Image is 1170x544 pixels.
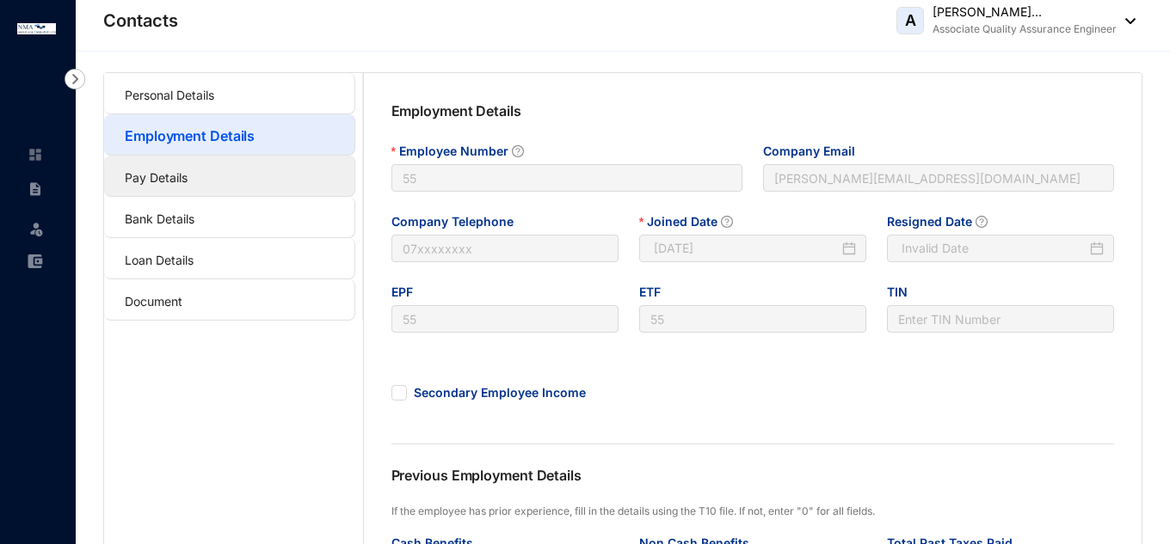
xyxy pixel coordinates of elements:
[65,69,85,89] img: nav-icon-right.af6afadce00d159da59955279c43614e.svg
[721,216,733,228] span: question-circle
[17,23,56,34] img: logo
[391,465,753,503] p: Previous Employment Details
[407,384,593,401] span: Secondary Employee Income
[639,212,745,231] label: Joined Date
[639,305,866,333] input: ETF
[125,127,255,144] a: Employment Details
[28,181,43,197] img: contract-unselected.99e2b2107c0a7dd48938.svg
[14,172,55,206] li: Contracts
[902,239,1087,258] input: Resigned Date
[976,216,988,228] span: question-circle
[933,3,1117,21] p: [PERSON_NAME]...
[125,211,194,226] a: Bank Details
[887,283,920,302] label: TIN
[763,164,1114,192] input: Company Email
[391,305,619,333] input: EPF
[887,212,1000,231] label: Resigned Date
[14,244,55,278] li: Expenses
[125,253,194,267] a: Loan Details
[28,147,43,162] img: home-unselected.a29eae3204392db15eaf.svg
[391,101,753,142] p: Employment Details
[391,212,526,231] label: Company Telephone
[639,283,673,302] label: ETF
[28,254,43,269] img: expense-unselected.2edcf0507c847f3e9e96.svg
[125,88,214,102] a: Personal Details
[887,305,1114,333] input: TIN
[14,138,55,172] li: Home
[125,294,182,309] a: Document
[763,142,867,161] label: Company Email
[391,164,742,192] input: Employee Number
[1117,18,1136,24] img: dropdown-black.8e83cc76930a90b1a4fdb6d089b7bf3a.svg
[512,145,524,157] span: question-circle
[391,503,1115,520] p: If the employee has prior experience, fill in the details using the T10 file. If not, enter "0" f...
[933,21,1117,38] p: Associate Quality Assurance Engineer
[391,235,619,262] input: Company Telephone
[654,239,839,258] input: Joined Date
[125,170,188,185] a: Pay Details
[391,283,425,302] label: EPF
[28,220,45,237] img: leave-unselected.2934df6273408c3f84d9.svg
[103,9,178,33] p: Contacts
[391,142,536,161] label: Employee Number
[905,13,916,28] span: A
